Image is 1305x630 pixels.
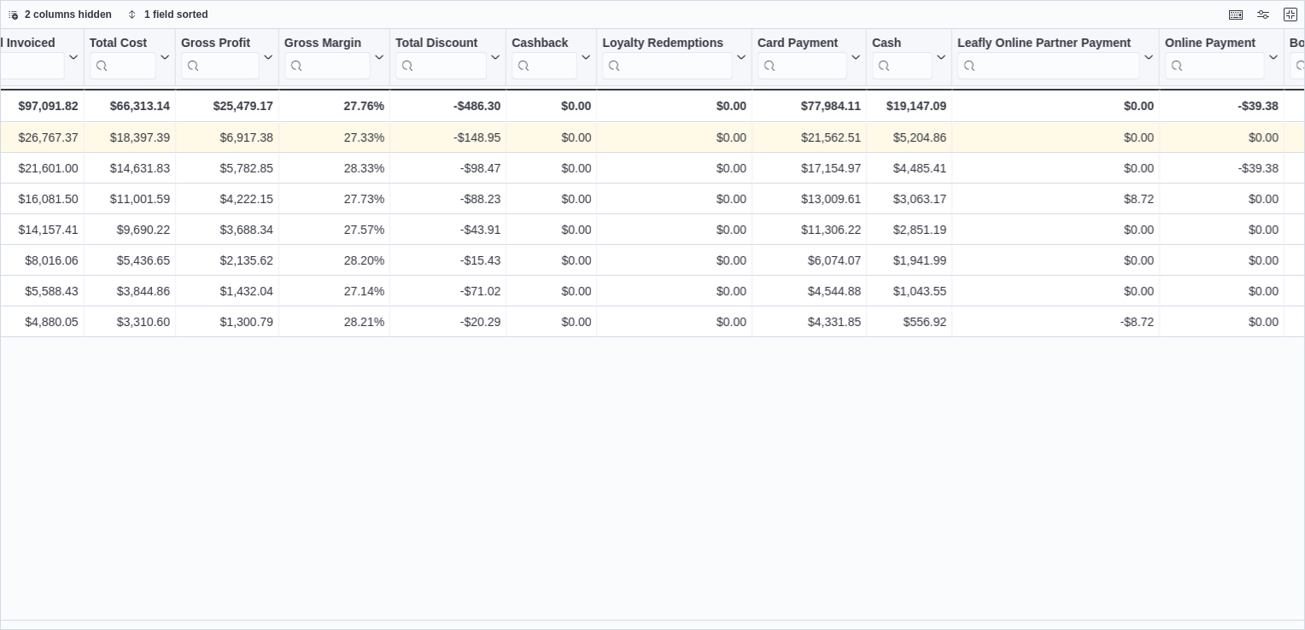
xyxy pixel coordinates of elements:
[872,127,946,148] div: $5,204.86
[284,250,384,271] div: 28.20%
[395,127,500,148] div: -$148.95
[758,312,861,332] div: $4,331.85
[90,36,156,52] div: Total Cost
[284,281,384,301] div: 27.14%
[395,36,500,79] button: Total Discount
[90,36,156,79] div: Total Cost
[1165,158,1279,178] div: -$39.38
[512,189,591,209] div: $0.00
[395,189,500,209] div: -$88.23
[395,158,500,178] div: -$98.47
[181,36,273,79] button: Gross Profit
[395,96,500,116] div: -$486.30
[284,189,384,209] div: 27.73%
[284,36,371,79] div: Gross Margin
[284,158,384,178] div: 28.33%
[957,36,1140,52] div: Leafly Online Partner Payment
[512,36,591,79] button: Cashback
[1165,189,1279,209] div: $0.00
[90,127,170,148] div: $18,397.39
[181,281,273,301] div: $1,432.04
[284,36,371,52] div: Gross Margin
[1165,36,1265,79] div: Online Payment
[284,36,384,79] button: Gross Margin
[602,158,746,178] div: $0.00
[120,4,215,25] button: 1 field sorted
[181,36,260,52] div: Gross Profit
[957,96,1154,116] div: $0.00
[1253,4,1273,25] button: Display options
[872,250,946,271] div: $1,941.99
[512,158,591,178] div: $0.00
[1165,281,1279,301] div: $0.00
[1165,127,1279,148] div: $0.00
[512,96,591,116] div: $0.00
[602,127,746,148] div: $0.00
[758,219,861,240] div: $11,306.22
[602,36,733,79] div: Loyalty Redemptions
[872,219,946,240] div: $2,851.19
[758,158,861,178] div: $17,154.97
[1,4,119,25] button: 2 columns hidden
[395,281,500,301] div: -$71.02
[758,36,861,79] button: Card Payment
[758,281,861,301] div: $4,544.88
[90,219,170,240] div: $9,690.22
[872,36,946,79] button: Cash
[1226,4,1246,25] button: Keyboard shortcuts
[957,189,1154,209] div: $8.72
[90,96,170,116] div: $66,313.14
[512,219,591,240] div: $0.00
[758,96,861,116] div: $77,984.11
[90,189,170,209] div: $11,001.59
[181,36,260,79] div: Gross Profit
[395,219,500,240] div: -$43.91
[512,36,577,79] div: Cashback
[602,36,746,79] button: Loyalty Redemptions
[872,312,946,332] div: $556.92
[181,96,273,116] div: $25,479.17
[872,36,933,79] div: Cash
[395,36,487,79] div: Total Discount
[181,158,273,178] div: $5,782.85
[181,127,273,148] div: $6,917.38
[872,96,946,116] div: $19,147.09
[957,250,1154,271] div: $0.00
[284,312,384,332] div: 28.21%
[25,8,112,21] span: 2 columns hidden
[181,312,273,332] div: $1,300.79
[957,36,1140,79] div: Leafly Online Partner Payment
[512,281,591,301] div: $0.00
[872,158,946,178] div: $4,485.41
[395,250,500,271] div: -$15.43
[512,36,577,52] div: Cashback
[602,312,746,332] div: $0.00
[395,312,500,332] div: -$20.29
[284,219,384,240] div: 27.57%
[512,250,591,271] div: $0.00
[1165,36,1265,52] div: Online Payment
[1165,250,1279,271] div: $0.00
[90,158,170,178] div: $14,631.83
[181,250,273,271] div: $2,135.62
[758,36,847,52] div: Card Payment
[284,96,384,116] div: 27.76%
[512,127,591,148] div: $0.00
[602,250,746,271] div: $0.00
[957,219,1154,240] div: $0.00
[395,36,487,52] div: Total Discount
[1280,4,1301,25] button: Exit fullscreen
[90,281,170,301] div: $3,844.86
[957,36,1154,79] button: Leafly Online Partner Payment
[602,189,746,209] div: $0.00
[602,36,733,52] div: Loyalty Redemptions
[90,36,170,79] button: Total Cost
[758,250,861,271] div: $6,074.07
[758,36,847,79] div: Card Payment
[1165,312,1279,332] div: $0.00
[957,281,1154,301] div: $0.00
[957,312,1154,332] div: -$8.72
[181,219,273,240] div: $3,688.34
[957,127,1154,148] div: $0.00
[957,158,1154,178] div: $0.00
